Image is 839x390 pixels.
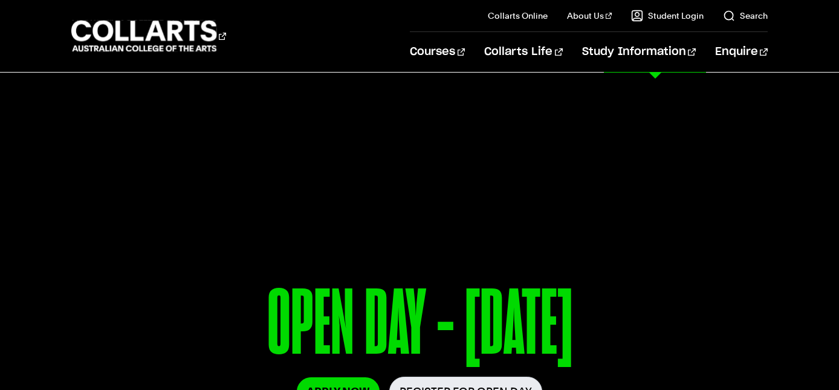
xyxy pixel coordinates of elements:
[484,32,562,72] a: Collarts Life
[631,10,704,22] a: Student Login
[715,32,768,72] a: Enquire
[71,277,768,377] p: OPEN DAY - [DATE]
[71,19,226,53] div: Go to homepage
[723,10,768,22] a: Search
[410,32,465,72] a: Courses
[582,32,696,72] a: Study Information
[567,10,612,22] a: About Us
[488,10,548,22] a: Collarts Online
